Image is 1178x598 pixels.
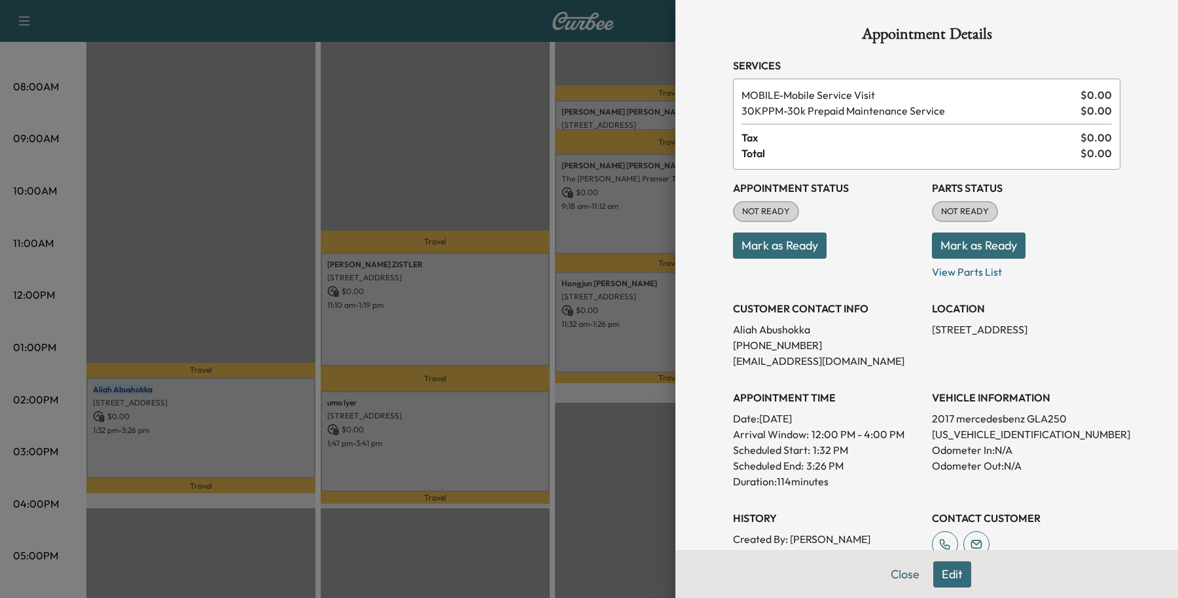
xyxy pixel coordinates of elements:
[733,322,921,337] p: Aliah Abushokka
[932,390,1120,405] h3: VEHICLE INFORMATION
[932,180,1120,196] h3: Parts Status
[813,442,848,458] p: 1:32 PM
[932,510,1120,526] h3: CONTACT CUSTOMER
[932,322,1120,337] p: [STREET_ADDRESS]
[734,205,798,218] span: NOT READY
[1080,87,1112,103] span: $ 0.00
[733,390,921,405] h3: APPOINTMENT TIME
[741,87,1075,103] span: Mobile Service Visit
[741,130,1080,145] span: Tax
[812,426,904,442] span: 12:00 PM - 4:00 PM
[733,458,804,474] p: Scheduled End:
[733,233,827,259] button: Mark as Ready
[733,180,921,196] h3: Appointment Status
[932,426,1120,442] p: [US_VEHICLE_IDENTIFICATION_NUMBER]
[733,442,810,458] p: Scheduled Start:
[1080,145,1112,161] span: $ 0.00
[933,561,971,588] button: Edit
[933,205,997,218] span: NOT READY
[741,103,1075,119] span: 30k Prepaid Maintenance Service
[932,442,1120,458] p: Odometer In: N/A
[932,411,1120,426] p: 2017 mercedesbenz GLA250
[733,411,921,426] p: Date: [DATE]
[733,58,1120,73] h3: Services
[1080,103,1112,119] span: $ 0.00
[733,474,921,489] p: Duration: 114 minutes
[932,458,1120,474] p: Odometer Out: N/A
[733,531,921,547] p: Created By : [PERSON_NAME]
[806,458,844,474] p: 3:26 PM
[733,426,921,442] p: Arrival Window:
[932,301,1120,316] h3: LOCATION
[733,547,921,563] p: Created At : [DATE] 2:35:11 PM
[932,233,1026,259] button: Mark as Ready
[733,337,921,353] p: [PHONE_NUMBER]
[882,561,928,588] button: Close
[733,510,921,526] h3: History
[733,353,921,369] p: [EMAIL_ADDRESS][DOMAIN_NAME]
[1080,130,1112,145] span: $ 0.00
[932,259,1120,280] p: View Parts List
[733,301,921,316] h3: CUSTOMER CONTACT INFO
[741,145,1080,161] span: Total
[733,26,1120,47] h1: Appointment Details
